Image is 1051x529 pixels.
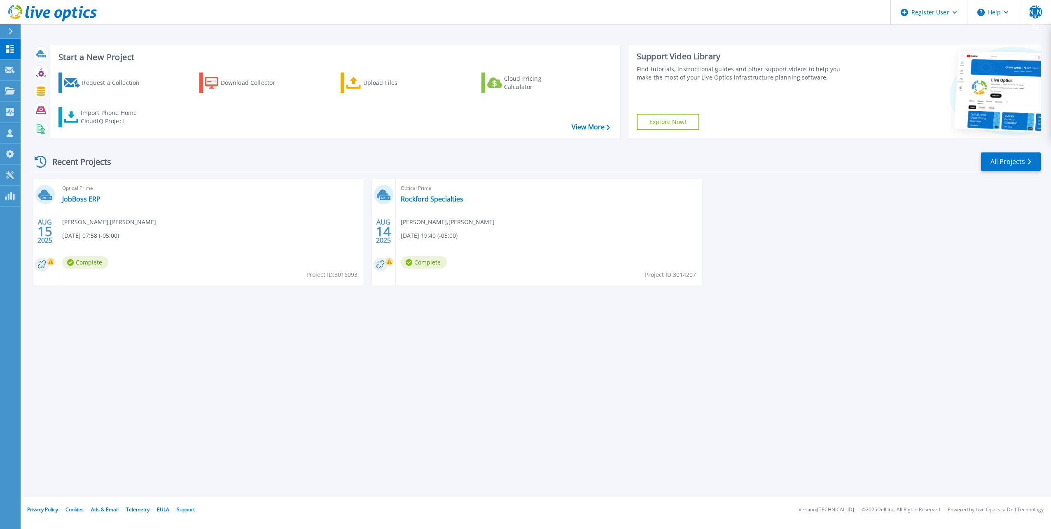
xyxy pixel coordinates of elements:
[376,216,391,246] div: AUG 2025
[341,73,432,93] a: Upload Files
[981,152,1041,171] a: All Projects
[401,218,495,227] span: [PERSON_NAME] , [PERSON_NAME]
[62,184,359,193] span: Optical Prime
[401,256,447,269] span: Complete
[637,65,850,82] div: Find tutorials, instructional guides and other support videos to help you make the most of your L...
[62,231,119,240] span: [DATE] 07:58 (-05:00)
[62,256,108,269] span: Complete
[401,231,458,240] span: [DATE] 19:40 (-05:00)
[82,75,148,91] div: Request a Collection
[37,228,52,235] span: 15
[481,73,573,93] a: Cloud Pricing Calculator
[306,270,357,279] span: Project ID: 3016093
[948,507,1044,513] li: Powered by Live Optics, a Dell Technology
[637,114,699,130] a: Explore Now!
[157,506,169,513] a: EULA
[32,152,122,172] div: Recent Projects
[199,73,291,93] a: Download Collector
[363,75,429,91] div: Upload Files
[126,506,149,513] a: Telemetry
[65,506,84,513] a: Cookies
[799,507,854,513] li: Version: [TECHNICAL_ID]
[645,270,696,279] span: Project ID: 3014207
[81,109,145,125] div: Import Phone Home CloudIQ Project
[91,506,119,513] a: Ads & Email
[637,51,850,62] div: Support Video Library
[221,75,287,91] div: Download Collector
[58,53,610,62] h3: Start a New Project
[862,507,940,513] li: © 2025 Dell Inc. All Rights Reserved
[572,123,610,131] a: View More
[37,216,53,246] div: AUG 2025
[504,75,570,91] div: Cloud Pricing Calculator
[27,506,58,513] a: Privacy Policy
[62,195,100,203] a: JobBoss ERP
[177,506,195,513] a: Support
[401,184,697,193] span: Optical Prime
[376,228,391,235] span: 14
[62,218,156,227] span: [PERSON_NAME] , [PERSON_NAME]
[58,73,150,93] a: Request a Collection
[401,195,463,203] a: Rockford Specialties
